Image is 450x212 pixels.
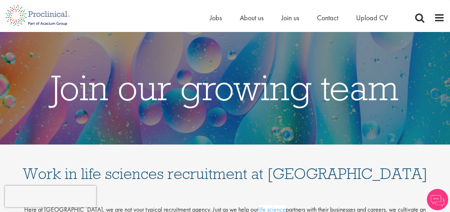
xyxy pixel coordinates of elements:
iframe: reCAPTCHA [5,186,96,207]
h1: Work in life sciences recruitment at [GEOGRAPHIC_DATA] [22,152,428,181]
a: Jobs [210,13,222,22]
a: Upload CV [356,13,388,22]
a: About us [240,13,264,22]
a: Contact [317,13,338,22]
a: Join us [281,13,299,22]
img: Chatbot [427,189,448,210]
